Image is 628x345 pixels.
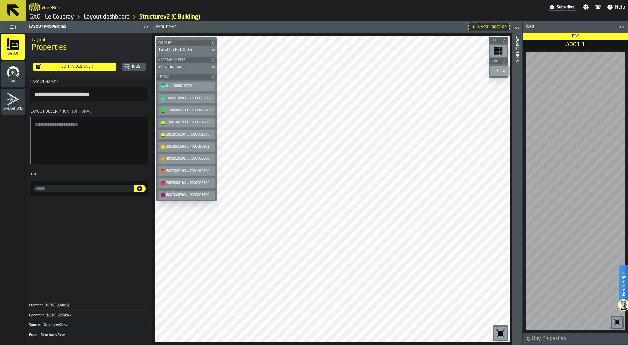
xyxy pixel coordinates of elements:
[29,310,149,320] div: KeyValueItem-Updated
[46,313,71,318] span: [DATE] 23:54:46
[40,323,41,327] span: :
[615,3,625,11] span: Help
[156,165,217,177] div: button-toolbar-undefined
[524,41,626,48] span: A001 1
[1,34,25,60] li: menu Layout
[166,96,213,100] div: 1006018800 ... 11008002600
[29,330,149,340] div: KeyValueItem-From
[156,63,217,71] div: DropdownMenuValue-elevation-sort
[29,13,327,21] nav: Breadcrumb
[43,323,68,327] span: Structurev2.csv
[1,107,25,111] span: Simulations
[532,335,626,343] span: Bay Properties
[130,64,143,69] div: Jobs
[156,104,217,117] div: button-toolbar-undefined
[611,316,624,329] div: button-toolbar-undefined
[495,328,506,338] svg: Reset zoom and position
[166,157,213,161] div: 4005020201 ... 5007002000
[42,303,43,308] span: :
[29,320,149,330] button: Source:Structurev2.csv
[157,58,209,62] span: Heatmap Palette
[142,23,151,31] label: button-toggle-Close me
[30,80,148,84] div: Layout Name
[156,57,217,63] button: button-
[512,21,522,345] header: Location Info
[523,333,628,345] button: button-
[43,313,44,318] span: :
[29,1,40,13] a: logo-header
[30,80,148,101] label: button-toolbar-Layout Name
[156,40,217,46] button: button-
[156,92,217,104] div: button-toolbar-undefined
[524,25,617,29] div: Info
[156,141,217,153] div: button-toolbar-undefined
[30,172,40,176] span: Tags
[29,311,149,320] button: Updated:[DATE] 23:54:46
[156,177,217,189] div: button-toolbar-undefined
[29,301,149,310] button: Created:[DATE] 23:40:51
[495,68,498,74] div: DropdownMenuValue-
[1,23,25,32] label: button-toggle-Toggle Full Menu
[471,25,477,30] div: Hide filter
[159,48,207,52] div: DropdownMenuValue-sortOrder
[33,63,116,71] button: button-Edit in Designer
[523,21,628,33] header: Info
[72,110,93,114] span: (Optional)
[481,25,507,29] span: A001-0007-00
[28,25,142,29] div: Layout Properties
[166,169,213,173] div: 5007002100 ... 7004019800
[557,5,575,9] span: Subscribed
[580,4,592,10] label: button-toggle-Settings
[572,34,579,38] span: Bay
[489,39,501,42] span: Bay
[166,145,213,149] div: 3003001600 ... 4005020101
[134,185,146,192] button: button-
[156,153,217,165] div: button-toolbar-undefined
[156,74,217,80] button: button-
[156,117,217,129] div: button-toolbar-undefined
[1,52,25,56] span: Layout
[604,3,628,11] label: button-toggle-Help
[29,301,149,310] div: KeyValueItem-Created
[42,4,60,10] h2: Sub Title
[45,303,70,308] span: [DATE] 23:40:51
[489,44,508,58] div: button-toolbar-undefined
[617,23,626,31] label: button-toggle-Close me
[493,325,508,341] div: button-toolbar-undefined
[154,25,177,29] span: Layout Map
[29,320,149,330] div: KeyValueItem-Source
[548,4,577,11] div: Menu Subscription
[122,63,146,71] button: button-Jobs
[84,13,130,21] a: link-to-/wh/i/efd9e906-5eb9-41af-aac9-d3e075764b8d/designer
[29,333,40,337] div: From
[29,13,74,21] a: link-to-/wh/i/efd9e906-5eb9-41af-aac9-d3e075764b8d
[1,80,25,83] span: Stats
[166,181,213,185] div: 7005000100 ... 8007006100
[156,129,217,141] div: button-toolbar-undefined
[41,333,65,337] span: Structurev2.csv
[515,34,520,343] div: Location Info
[166,84,213,88] div: 0 ... 1006018700
[29,330,149,340] button: From:Structurev2.csv
[156,46,217,54] div: DropdownMenuValue-sortOrder
[156,189,217,201] div: button-toolbar-undefined
[157,75,209,79] span: Legend
[32,43,67,53] span: Properties
[620,266,627,302] label: Need Help?
[32,36,147,43] h2: Sub Title
[139,13,200,21] a: link-to-/wh/i/efd9e906-5eb9-41af-aac9-d3e075764b8d/layouts/b2a65385-373e-4371-b096-ededd33390d0
[159,65,207,69] div: DropdownMenuValue-elevation-sort
[33,185,134,192] label: input-value-
[29,313,45,318] div: Updated
[30,87,148,101] input: button-toolbar-Layout Name
[57,80,59,84] span: Required
[613,318,621,326] svg: Reset zoom and position
[30,117,148,164] textarea: Layout Description(Optional)
[156,328,193,341] a: logo-header
[30,110,69,114] span: Layout Description
[548,4,577,11] a: link-to-/wh/i/efd9e906-5eb9-41af-aac9-d3e075764b8d/settings/billing
[166,133,213,137] div: 2002016100 ... 3003001500
[33,185,134,192] input: input-value- input-value-
[29,323,43,327] div: Source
